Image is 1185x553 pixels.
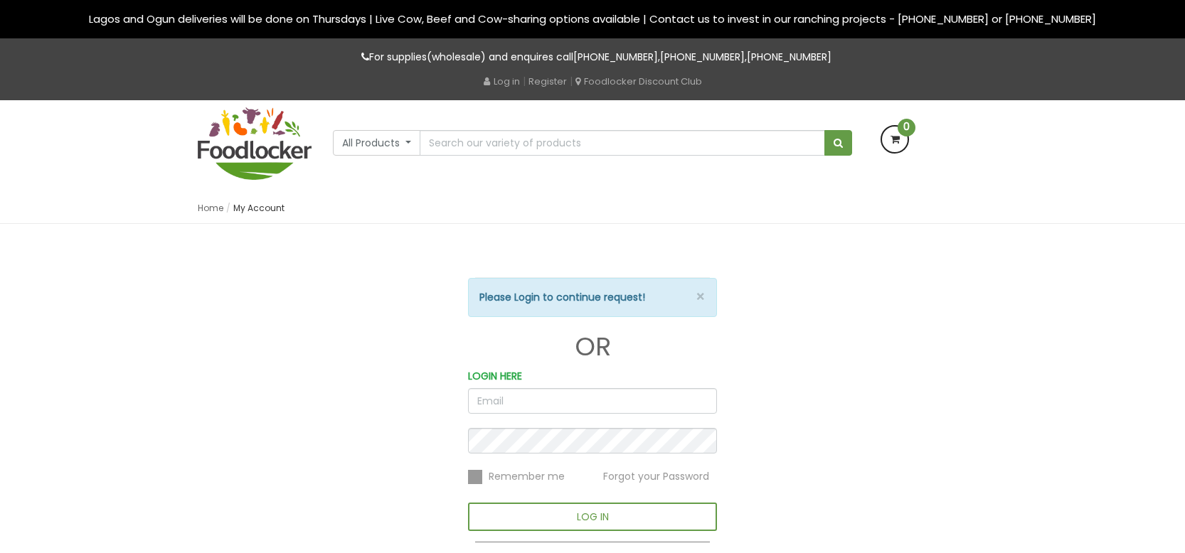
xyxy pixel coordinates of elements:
[198,107,312,180] img: FoodLocker
[573,50,658,64] a: [PHONE_NUMBER]
[89,11,1096,26] span: Lagos and Ogun deliveries will be done on Thursdays | Live Cow, Beef and Cow-sharing options avai...
[660,50,745,64] a: [PHONE_NUMBER]
[747,50,831,64] a: [PHONE_NUMBER]
[468,333,717,361] h1: OR
[603,469,709,483] span: Forgot your Password
[528,75,567,88] a: Register
[420,130,825,156] input: Search our variety of products
[468,368,522,385] label: LOGIN HERE
[603,468,709,483] a: Forgot your Password
[198,49,987,65] p: For supplies(wholesale) and enquires call , ,
[468,388,717,414] input: Email
[484,75,520,88] a: Log in
[489,469,565,483] span: Remember me
[523,74,526,88] span: |
[696,289,706,304] button: ×
[198,202,223,214] a: Home
[570,74,573,88] span: |
[575,75,702,88] a: Foodlocker Discount Club
[1097,464,1185,532] iframe: chat widget
[898,119,915,136] span: 0
[479,290,645,304] strong: Please Login to continue request!
[468,503,717,531] button: LOG IN
[333,130,420,156] button: All Products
